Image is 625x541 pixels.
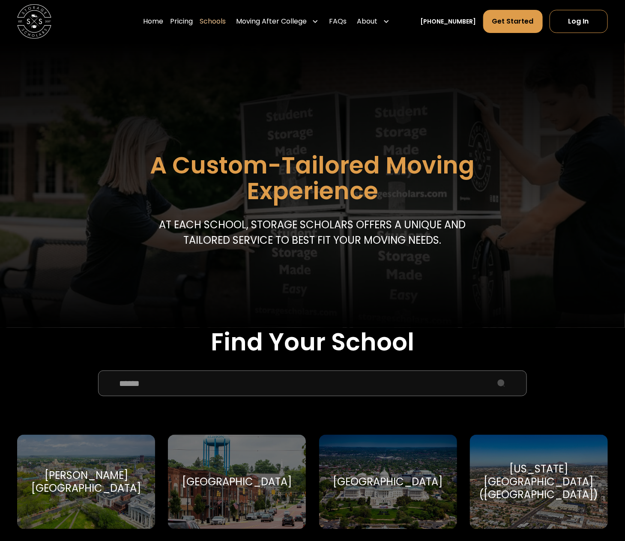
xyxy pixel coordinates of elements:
[170,9,193,33] a: Pricing
[421,17,476,26] a: [PHONE_NUMBER]
[550,10,608,33] a: Log In
[27,469,145,495] div: [PERSON_NAME][GEOGRAPHIC_DATA]
[168,435,306,529] a: Go to selected school
[319,435,457,529] a: Go to selected school
[156,217,469,248] p: At each school, storage scholars offers a unique and tailored service to best fit your Moving needs.
[333,475,443,488] div: [GEOGRAPHIC_DATA]
[357,16,378,27] div: About
[200,9,226,33] a: Schools
[182,475,292,488] div: [GEOGRAPHIC_DATA]
[470,435,608,529] a: Go to selected school
[479,463,598,501] div: [US_STATE][GEOGRAPHIC_DATA] ([GEOGRAPHIC_DATA])
[329,9,347,33] a: FAQs
[17,4,51,39] img: Storage Scholars main logo
[236,16,307,27] div: Moving After College
[233,9,322,33] div: Moving After College
[17,435,155,529] a: Go to selected school
[483,10,543,33] a: Get Started
[143,9,163,33] a: Home
[17,328,608,356] h2: Find Your School
[107,152,519,204] h1: A Custom-Tailored Moving Experience
[354,9,393,33] div: About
